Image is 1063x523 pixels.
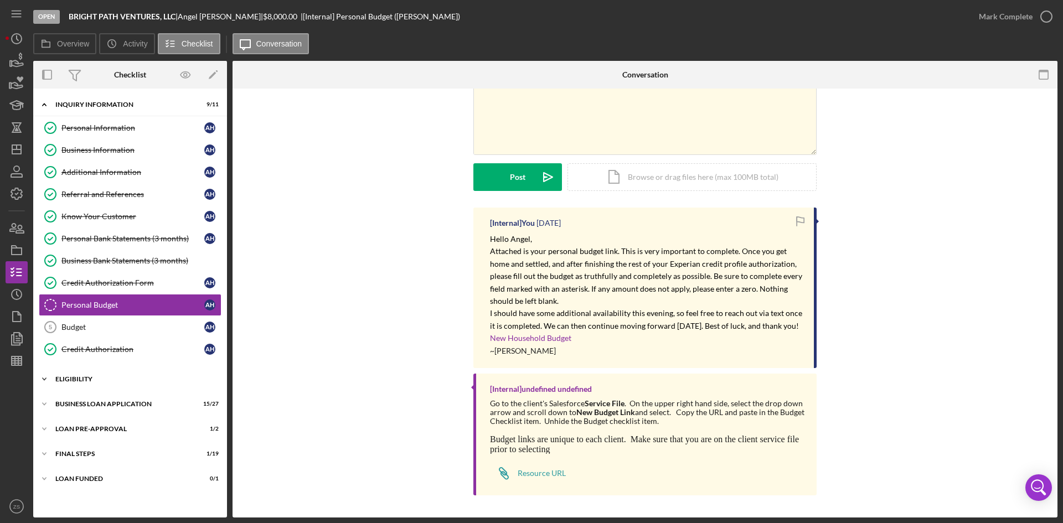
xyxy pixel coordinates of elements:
time: 2025-08-13 20:37 [536,219,561,227]
div: 9 / 11 [199,101,219,108]
div: Personal Information [61,123,204,132]
tspan: 5 [49,324,52,330]
a: Referral and ReferencesAH [39,183,221,205]
div: A H [204,189,215,200]
div: Referral and References [61,190,204,199]
b: BRIGHT PATH VENTURES, LLC [69,12,176,21]
label: Overview [57,39,89,48]
a: Business InformationAH [39,139,221,161]
div: | [Internal] Personal Budget ([PERSON_NAME]) [301,12,460,21]
div: $8,000.00 [263,12,301,21]
button: Activity [99,33,154,54]
div: Additional Information [61,168,204,177]
div: Business Bank Statements (3 months) [61,256,221,265]
text: ZS [13,504,20,510]
label: Conversation [256,39,302,48]
span: I should have some additional availability this evening, so feel free to reach out via text once ... [490,308,804,330]
div: Credit Authorization Form [61,278,204,287]
div: Business Information [61,146,204,154]
div: A H [204,211,215,222]
a: Personal BudgetAH [39,294,221,316]
div: Post [510,163,525,191]
div: A H [204,299,215,310]
div: INQUIRY INFORMATION [55,101,191,108]
a: Personal Bank Statements (3 months)AH [39,227,221,250]
span: Hello Angel, [490,234,532,244]
div: LOAN FUNDED [55,475,191,482]
a: Additional InformationAH [39,161,221,183]
div: Angel [PERSON_NAME] | [178,12,263,21]
button: Checklist [158,33,220,54]
div: ELIGIBILITY [55,376,213,382]
a: Credit AuthorizationAH [39,338,221,360]
div: Personal Bank Statements (3 months) [61,234,204,243]
div: Open Intercom Messenger [1025,474,1052,501]
div: A H [204,344,215,355]
span: Attached is your personal budget link. This is very important to complete. Once you get home and ... [490,246,804,305]
label: Activity [123,39,147,48]
div: FINAL STEPS [55,450,191,457]
div: Mark Complete [979,6,1033,28]
strong: New Budget Link [576,407,635,417]
a: Know Your CustomerAH [39,205,221,227]
a: Credit Authorization FormAH [39,272,221,294]
strong: Service File [585,398,625,408]
button: Mark Complete [968,6,1057,28]
a: 5BudgetAH [39,316,221,338]
div: Budget [61,323,204,332]
div: Open [33,10,60,24]
div: Conversation [622,70,668,79]
div: Credit Authorization [61,345,204,354]
div: BUSINESS LOAN APPLICATION [55,401,191,407]
div: [Internal] You [490,219,535,227]
div: A H [204,167,215,178]
button: Overview [33,33,96,54]
div: A H [204,277,215,288]
div: 15 / 27 [199,401,219,407]
button: Post [473,163,562,191]
a: Personal InformationAH [39,117,221,139]
label: Checklist [182,39,213,48]
div: Go to the client's Salesforce . On the upper right hand side, select the drop down arrow and scro... [490,399,806,426]
a: Business Bank Statements (3 months) [39,250,221,272]
div: 0 / 1 [199,475,219,482]
div: | [69,12,178,21]
div: Resource URL [518,469,566,478]
a: Resource URL [490,462,566,484]
div: A H [204,233,215,244]
p: ~[PERSON_NAME] [490,345,803,357]
div: 1 / 2 [199,426,219,432]
div: Know Your Customer [61,212,204,221]
a: New Household Budget [490,333,571,343]
span: Budget links are unique to each client. Make sure that you are on the client service file prior t... [490,434,799,453]
div: A H [204,144,215,156]
div: A H [204,322,215,333]
div: LOAN PRE-APPROVAL [55,426,191,432]
div: 1 / 19 [199,450,219,457]
button: ZS [6,495,28,517]
div: [Internal] undefined undefined [490,385,592,393]
div: Personal Budget [61,301,204,309]
button: Conversation [233,33,309,54]
div: Checklist [114,70,146,79]
div: A H [204,122,215,133]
